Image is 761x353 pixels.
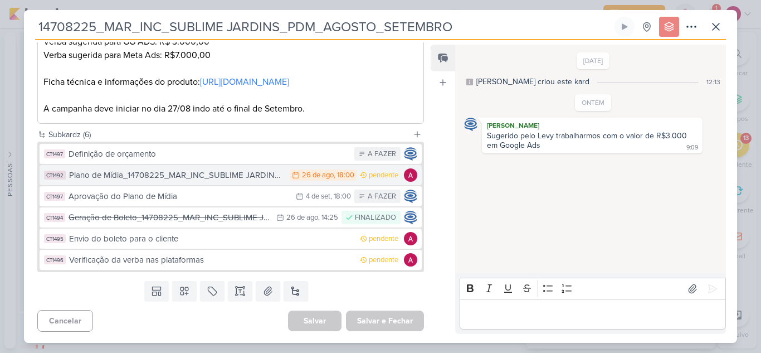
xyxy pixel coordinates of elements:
[40,229,422,249] button: CT1495 Envio do boleto para o cliente pendente
[40,186,422,206] button: CT1497 Aprovação do Plano de Mídia 4 de set , 18:00 A FAZER
[44,255,66,264] div: CT1496
[35,17,612,37] input: Kard Sem Título
[460,278,726,299] div: Editor toolbar
[40,207,422,228] button: CT1494 Geração de Boleto_14708225_MAR_INC_SUBLIME JARDINS_PDM_AGOSTO_SETEMBRO 26 de ago , 14:25 F...
[404,253,417,267] img: Alessandra Gomes
[368,191,396,202] div: A FAZER
[334,172,354,179] div: , 18:00
[404,211,417,224] img: Caroline Traven De Andrade
[487,131,689,150] div: Sugerido pelo Levy trabalharmos com o valor de R$3.000 em Google Ads
[464,118,477,131] img: Caroline Traven De Andrade
[200,76,289,88] a: [URL][DOMAIN_NAME]
[69,254,354,267] div: Verificação da verba nas plataformas
[69,190,290,203] div: Aprovação do Plano de Mídia
[404,147,417,161] img: Caroline Traven De Andrade
[40,144,422,164] button: CT1497 Definição de orçamento A FAZER
[40,250,422,270] button: CT1496 Verificação da verba nas plataformas pendente
[330,193,351,200] div: , 18:00
[48,129,408,141] div: Subkardz (6)
[404,168,417,182] img: Alessandra Gomes
[37,310,93,332] button: Cancelar
[355,212,396,224] div: FINALIZADO
[44,192,65,201] div: CT1497
[44,213,65,222] div: CT1494
[306,193,330,200] div: 4 de set
[620,22,629,31] div: Ligar relógio
[44,234,66,243] div: CT1495
[69,211,271,224] div: Geração de Boleto_14708225_MAR_INC_SUBLIME JARDINS_PDM_AGOSTO_SETEMBRO
[404,232,417,245] img: Alessandra Gomes
[40,165,422,185] button: CT1492 Plano de Mídia_14708225_MAR_INC_SUBLIME JARDINS_PDM_AGOSTO_SETEMBRO 26 de ago , 18:00 pend...
[43,49,418,115] p: Verba sugerida para Meta Ads: R$7.000,00 Ficha técnica e informações do produto: A campanha deve ...
[368,149,396,160] div: A FAZER
[484,120,700,131] div: [PERSON_NAME]
[476,76,589,88] div: [PERSON_NAME] criou este kard
[44,171,66,180] div: CT1492
[69,169,284,182] div: Plano de Mídia_14708225_MAR_INC_SUBLIME JARDINS_PDM_AGOSTO_SETEMBRO
[404,190,417,203] img: Caroline Traven De Andrade
[686,143,698,152] div: 9:09
[302,172,334,179] div: 26 de ago
[69,233,354,245] div: Envio do boleto para o cliente
[318,214,338,221] div: , 14:25
[706,77,720,87] div: 12:13
[460,299,726,330] div: Editor editing area: main
[69,148,349,161] div: Definição de orçamento
[286,214,318,221] div: 26 de ago
[44,149,65,158] div: CT1497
